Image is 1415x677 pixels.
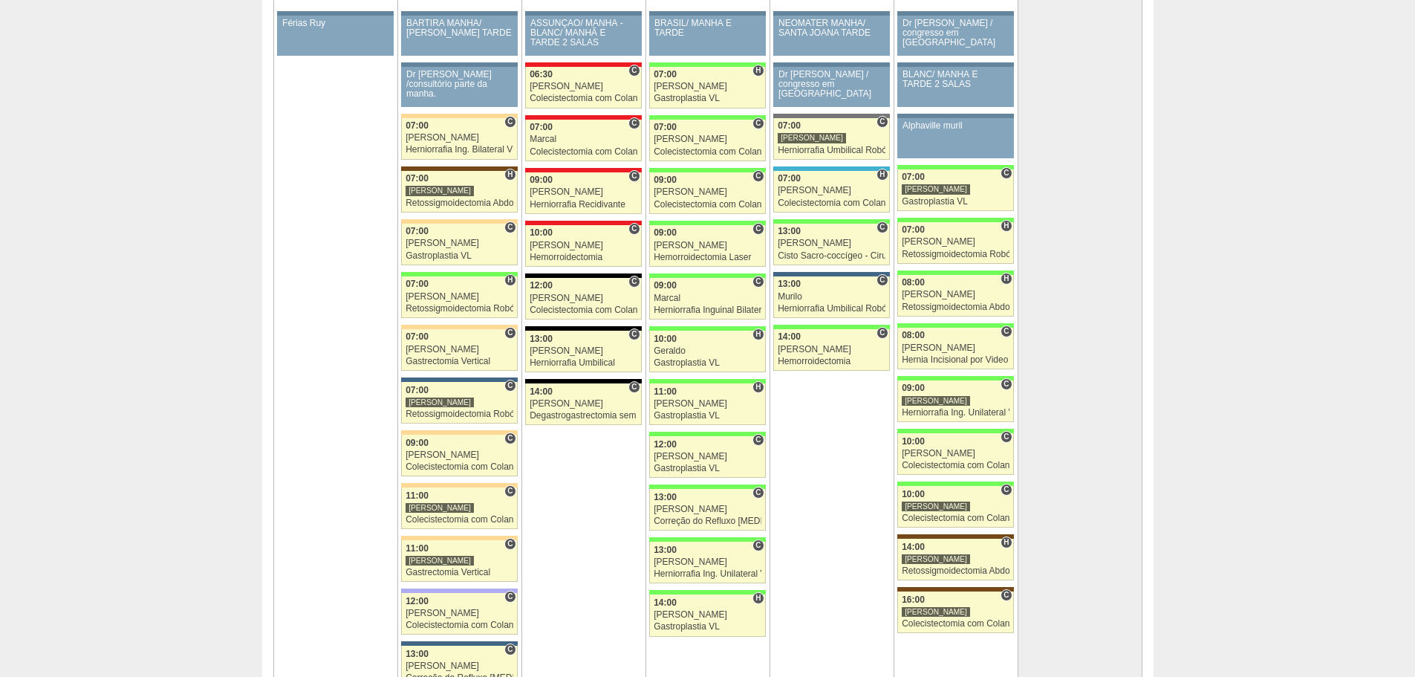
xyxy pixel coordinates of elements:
div: [PERSON_NAME] [654,610,761,620]
span: Consultório [752,434,764,446]
a: C 10:00 [PERSON_NAME] Hemorroidectomia [525,225,641,267]
a: Alphaville muril [897,118,1013,158]
div: Key: Aviso [897,11,1013,16]
span: 07:00 [654,122,677,132]
div: Alphaville muril [902,121,1009,131]
div: Key: Aviso [773,62,889,67]
div: [PERSON_NAME] [654,187,761,197]
div: Hernia Incisional por Video [902,355,1009,365]
span: 09:00 [654,175,677,185]
div: [PERSON_NAME] [902,449,1009,459]
div: Key: Brasil [649,326,765,331]
div: Key: Aviso [277,11,393,16]
span: Consultório [504,644,515,655]
div: [PERSON_NAME] [406,609,513,618]
div: Colecistectomia com Colangiografia VL [902,461,1009,470]
div: [PERSON_NAME] [530,294,637,303]
span: Consultório [1001,431,1012,443]
div: Key: Christóvão da Gama [401,589,517,593]
span: Consultório [1001,325,1012,337]
a: C 12:00 [PERSON_NAME] Colecistectomia com Colangiografia VL [525,278,641,320]
div: Key: Brasil [649,168,765,172]
a: C 07:00 [PERSON_NAME] Retossigmoidectomia Robótica [401,382,517,424]
span: Consultório [628,381,640,393]
div: Colecistectomia com Colangiografia VL [530,94,637,103]
div: Key: Brasil [649,115,765,120]
span: 10:00 [654,334,677,344]
a: C 10:00 [PERSON_NAME] Colecistectomia com Colangiografia VL [897,433,1013,475]
div: [PERSON_NAME] [902,501,970,512]
div: Key: Brasil [773,219,889,224]
div: [PERSON_NAME] [530,187,637,197]
div: Key: Bartira [401,430,517,435]
div: Herniorrafia Ing. Unilateral VL [654,569,761,579]
a: C 13:00 Murilo Herniorrafia Umbilical Robótica [773,276,889,318]
span: 07:00 [530,122,553,132]
span: Hospital [1001,537,1012,548]
div: Degastrogastrectomia sem vago [530,411,637,421]
a: C 09:00 [PERSON_NAME] Colecistectomia com Colangiografia VL [649,172,765,214]
div: Herniorrafia Ing. Unilateral VL [902,408,1009,418]
div: Gastroplastia VL [406,251,513,261]
span: 14:00 [778,331,801,342]
span: Consultório [628,223,640,235]
a: C 13:00 [PERSON_NAME] Cisto Sacro-coccígeo - Cirurgia [773,224,889,265]
div: Herniorrafia Umbilical Robótica [778,146,885,155]
a: H 07:00 [PERSON_NAME] Gastroplastia VL [649,67,765,108]
div: Retossigmoidectomia Robótica [902,250,1009,259]
div: [PERSON_NAME] [406,450,513,460]
div: Key: Bartira [401,536,517,540]
span: 14:00 [654,597,677,608]
a: H 14:00 [PERSON_NAME] Gastroplastia VL [649,595,765,636]
span: 07:00 [778,120,801,131]
span: Consultório [876,274,888,286]
div: Key: Aviso [897,62,1013,67]
span: Consultório [628,170,640,182]
span: Consultório [752,223,764,235]
div: Key: Brasil [649,379,765,383]
div: Gastrectomia Vertical [406,568,513,577]
span: Hospital [1001,273,1012,285]
div: Key: BP Paulista [773,114,889,118]
div: Retossigmoidectomia Abdominal VL [902,302,1009,312]
span: 07:00 [406,226,429,236]
div: BRASIL/ MANHÃ E TARDE [654,19,761,38]
div: Colecistectomia com Colangiografia VL [778,198,885,208]
div: Key: Brasil [897,429,1013,433]
span: 13:00 [530,334,553,344]
div: Gastroplastia VL [902,197,1009,207]
div: Key: Aviso [401,62,517,67]
span: 07:00 [902,224,925,235]
div: [PERSON_NAME] [654,557,761,567]
div: Férias Ruy [282,19,388,28]
span: Consultório [1001,589,1012,601]
div: Key: Brasil [897,218,1013,222]
a: C 10:00 [PERSON_NAME] Colecistectomia com Colangiografia VL [897,486,1013,528]
div: Colecistectomia com Colangiografia VL [654,200,761,210]
div: Correção do Refluxo [MEDICAL_DATA] esofágico Robótico [654,516,761,526]
a: ASSUNÇÃO/ MANHÃ -BLANC/ MANHÃ E TARDE 2 SALAS [525,16,641,56]
div: Key: Assunção [525,168,641,172]
div: [PERSON_NAME] [902,554,970,565]
div: Colecistectomia com Colangiografia VL [902,619,1009,629]
div: Key: Aviso [649,11,765,16]
div: Dr [PERSON_NAME] / congresso em [GEOGRAPHIC_DATA] [902,19,1009,48]
span: 09:00 [654,280,677,291]
a: C 12:00 [PERSON_NAME] Gastroplastia VL [649,436,765,478]
span: Consultório [628,276,640,288]
a: H 14:00 [PERSON_NAME] Retossigmoidectomia Abdominal VL [897,539,1013,580]
a: C 07:00 [PERSON_NAME] Gastrectomia Vertical [401,329,517,371]
span: 09:00 [406,438,429,448]
div: Key: Blanc [525,273,641,278]
div: [PERSON_NAME] [654,452,761,461]
div: Key: Bartira [401,114,517,118]
div: Cisto Sacro-coccígeo - Cirurgia [778,251,885,261]
div: [PERSON_NAME] [406,502,474,514]
a: NEOMATER MANHÃ/ SANTA JOANA TARDE [773,16,889,56]
div: [PERSON_NAME] [902,343,1009,353]
div: [PERSON_NAME] [406,661,513,671]
span: Consultório [504,327,515,339]
span: Consultório [752,117,764,129]
a: H 11:00 [PERSON_NAME] Gastroplastia VL [649,383,765,425]
span: 09:00 [654,227,677,238]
